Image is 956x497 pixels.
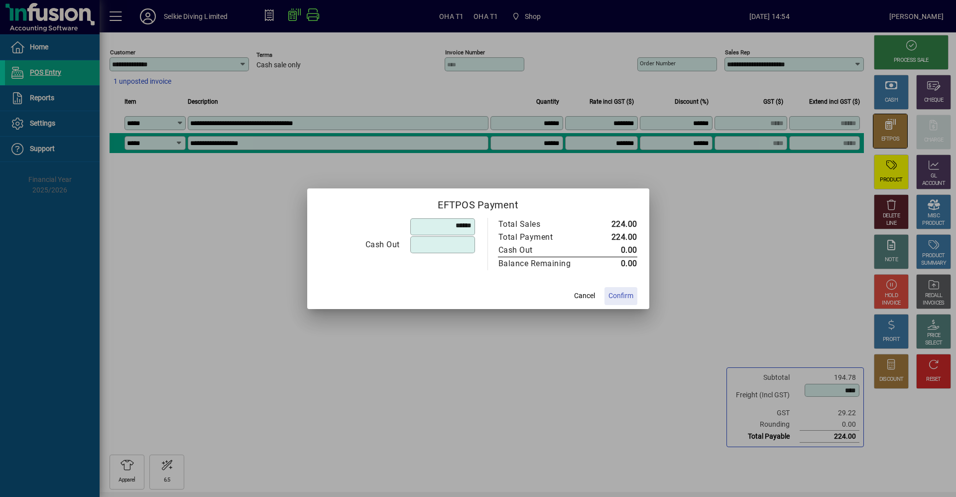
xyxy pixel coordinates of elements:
[592,231,637,244] td: 224.00
[592,244,637,257] td: 0.00
[608,291,633,301] span: Confirm
[569,287,600,305] button: Cancel
[498,231,592,244] td: Total Payment
[498,218,592,231] td: Total Sales
[498,244,582,256] div: Cash Out
[574,291,595,301] span: Cancel
[592,218,637,231] td: 224.00
[604,287,637,305] button: Confirm
[498,258,582,270] div: Balance Remaining
[320,239,400,251] div: Cash Out
[592,257,637,270] td: 0.00
[307,188,649,217] h2: EFTPOS Payment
